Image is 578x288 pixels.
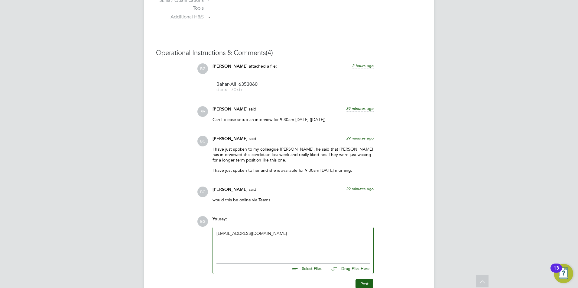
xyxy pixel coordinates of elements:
[249,136,258,141] span: said:
[216,231,370,257] div: [EMAIL_ADDRESS][DOMAIN_NAME]
[554,264,573,283] button: Open Resource Center, 13 new notifications
[216,82,265,87] span: Bahar-Ali_6353060
[213,117,374,122] p: Can I please setup an interview for 9.30am [DATE] ([DATE])
[213,136,248,141] span: [PERSON_NAME]
[346,186,374,191] span: 29 minutes ago
[197,63,208,74] span: BG
[213,197,374,203] p: would this be online via Teams
[249,63,277,69] span: attached a file:
[266,49,273,57] span: (4)
[209,5,210,11] span: -
[156,49,422,57] h3: Operational Instructions & Comments
[197,106,208,117] span: FA
[326,263,370,275] button: Drag Files Here
[197,187,208,197] span: BG
[213,187,248,192] span: [PERSON_NAME]
[213,168,374,173] p: I have just spoken to her and she is available for 9:30am [DATE] morning.
[156,5,204,11] label: Tools
[213,216,374,227] div: say:
[213,146,374,163] p: I have just spoken to my colleague [PERSON_NAME], he said that [PERSON_NAME] has interviewed this...
[346,136,374,141] span: 29 minutes ago
[216,88,265,92] span: docx - 70kb
[213,216,220,222] span: You
[249,187,258,192] span: said:
[554,268,559,276] div: 13
[156,14,204,20] label: Additional H&S
[216,82,265,92] a: Bahar-Ali_6353060 docx - 70kb
[352,63,374,68] span: 2 hours ago
[209,14,210,21] span: -
[197,136,208,146] span: BG
[346,106,374,111] span: 39 minutes ago
[249,106,258,112] span: said:
[213,107,248,112] span: [PERSON_NAME]
[213,64,248,69] span: [PERSON_NAME]
[197,216,208,227] span: BG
